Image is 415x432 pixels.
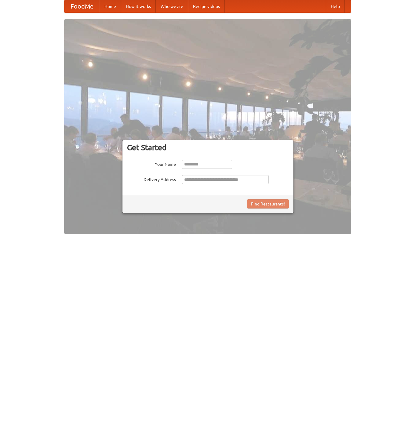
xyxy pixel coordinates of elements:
[156,0,188,13] a: Who we are
[127,160,176,167] label: Your Name
[188,0,225,13] a: Recipe videos
[127,143,289,152] h3: Get Started
[64,0,100,13] a: FoodMe
[127,175,176,183] label: Delivery Address
[121,0,156,13] a: How it works
[326,0,345,13] a: Help
[100,0,121,13] a: Home
[247,199,289,209] button: Find Restaurants!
